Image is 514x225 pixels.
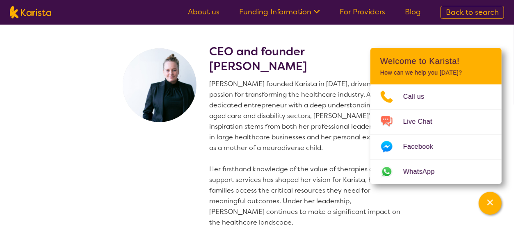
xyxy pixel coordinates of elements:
[403,116,442,128] span: Live Chat
[10,6,51,18] img: Karista logo
[370,84,502,184] ul: Choose channel
[479,192,502,215] button: Channel Menu
[446,7,499,17] span: Back to search
[188,7,219,17] a: About us
[405,7,421,17] a: Blog
[370,159,502,184] a: Web link opens in a new tab.
[380,56,492,66] h2: Welcome to Karista!
[239,7,320,17] a: Funding Information
[441,6,504,19] a: Back to search
[403,166,445,178] span: WhatsApp
[370,48,502,184] div: Channel Menu
[403,91,434,103] span: Call us
[340,7,385,17] a: For Providers
[380,69,492,76] p: How can we help you [DATE]?
[403,141,443,153] span: Facebook
[210,44,405,74] h2: CEO and founder [PERSON_NAME]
